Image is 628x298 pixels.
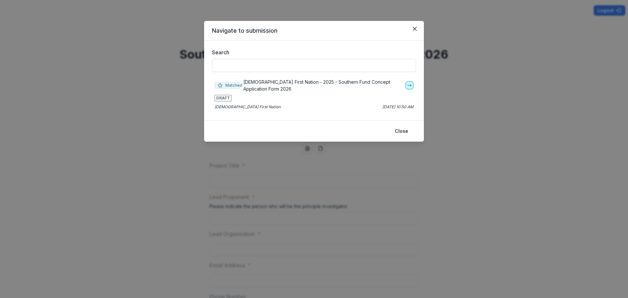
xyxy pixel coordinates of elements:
p: [DEMOGRAPHIC_DATA] First Nation - 2025 - Southern Fund Concept Application Form 2026 [243,79,403,92]
a: go-to [406,81,413,89]
header: Navigate to submission [204,21,424,41]
button: Close [410,24,420,34]
p: [DATE] 10:50 AM [382,104,413,110]
label: Search [212,48,412,56]
button: Close [391,126,412,136]
span: Matched [215,82,241,89]
span: DRAFT [215,95,232,101]
p: [DEMOGRAPHIC_DATA] First Nation [215,104,281,110]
